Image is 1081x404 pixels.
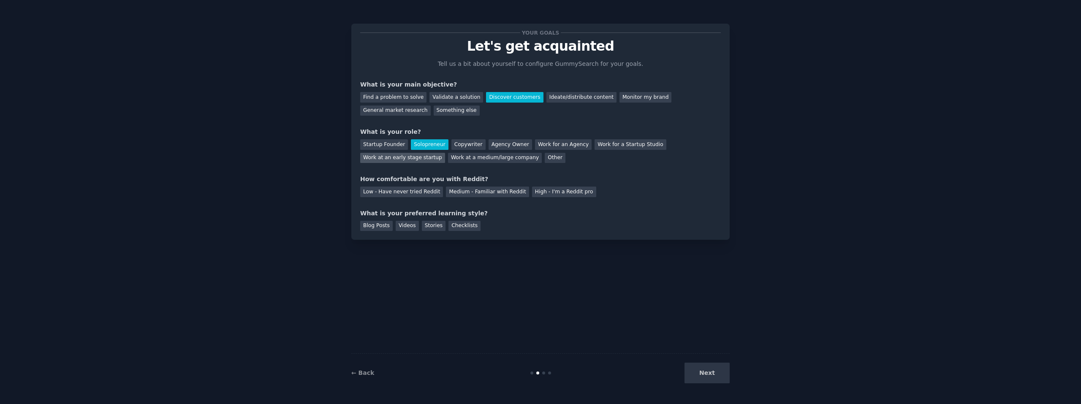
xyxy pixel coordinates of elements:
[360,221,393,231] div: Blog Posts
[451,139,486,150] div: Copywriter
[448,221,481,231] div: Checklists
[545,153,565,163] div: Other
[448,153,542,163] div: Work at a medium/large company
[434,60,647,68] p: Tell us a bit about yourself to configure GummySearch for your goals.
[360,39,721,54] p: Let's get acquainted
[360,127,721,136] div: What is your role?
[546,92,617,103] div: Ideate/distribute content
[360,209,721,218] div: What is your preferred learning style?
[434,106,480,116] div: Something else
[360,187,443,197] div: Low - Have never tried Reddit
[619,92,671,103] div: Monitor my brand
[360,106,431,116] div: General market research
[396,221,419,231] div: Videos
[520,28,561,37] span: Your goals
[411,139,448,150] div: Solopreneur
[360,153,445,163] div: Work at an early stage startup
[532,187,596,197] div: High - I'm a Reddit pro
[489,139,532,150] div: Agency Owner
[422,221,445,231] div: Stories
[486,92,543,103] div: Discover customers
[535,139,592,150] div: Work for an Agency
[351,369,374,376] a: ← Back
[595,139,666,150] div: Work for a Startup Studio
[429,92,483,103] div: Validate a solution
[360,175,721,184] div: How comfortable are you with Reddit?
[360,80,721,89] div: What is your main objective?
[360,139,408,150] div: Startup Founder
[360,92,426,103] div: Find a problem to solve
[446,187,529,197] div: Medium - Familiar with Reddit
